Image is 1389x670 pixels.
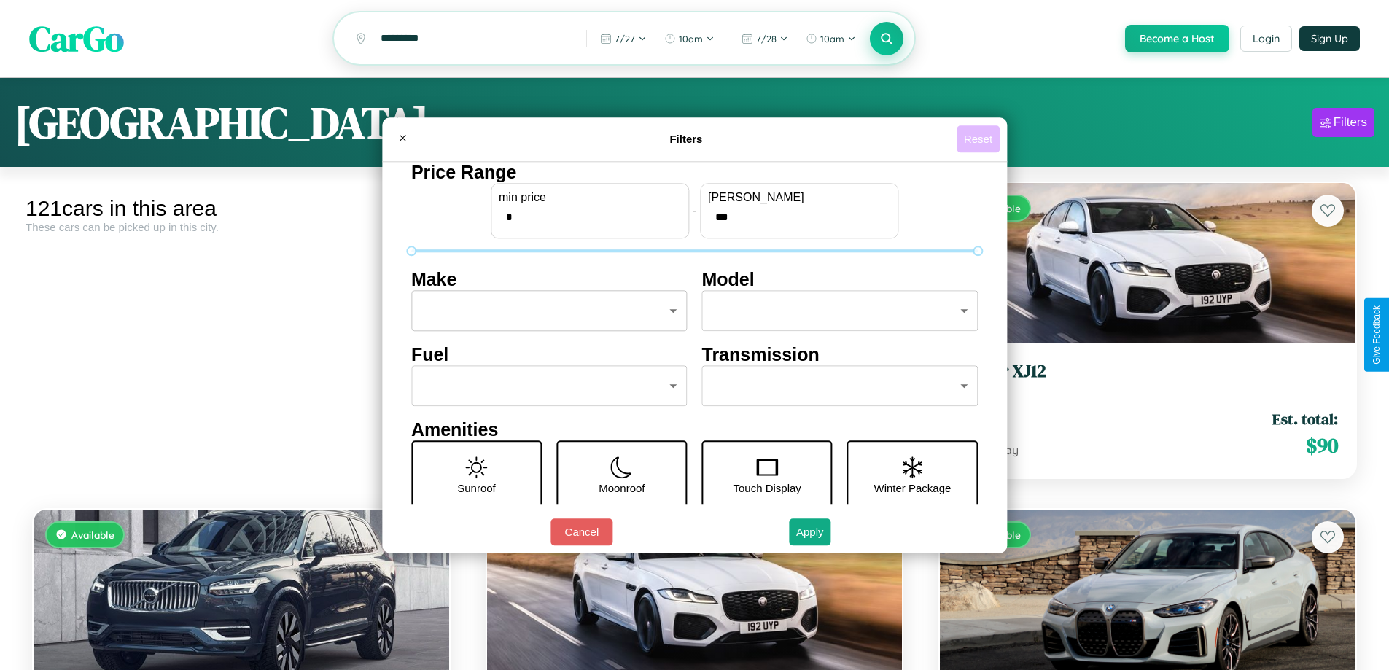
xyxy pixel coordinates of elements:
[1306,431,1338,460] span: $ 90
[702,344,978,365] h4: Transmission
[1240,26,1292,52] button: Login
[416,133,957,145] h4: Filters
[708,191,890,204] label: [PERSON_NAME]
[411,419,978,440] h4: Amenities
[615,33,635,44] span: 7 / 27
[756,33,777,44] span: 7 / 28
[499,191,681,204] label: min price
[71,529,114,541] span: Available
[957,361,1338,397] a: Jaguar XJ122014
[1272,408,1338,429] span: Est. total:
[1334,115,1367,130] div: Filters
[550,518,612,545] button: Cancel
[599,478,645,498] p: Moonroof
[26,196,457,221] div: 121 cars in this area
[702,269,978,290] h4: Model
[15,93,429,152] h1: [GEOGRAPHIC_DATA]
[789,518,831,545] button: Apply
[1372,305,1382,365] div: Give Feedback
[820,33,844,44] span: 10am
[29,15,124,63] span: CarGo
[679,33,703,44] span: 10am
[1125,25,1229,52] button: Become a Host
[593,27,654,50] button: 7/27
[874,478,952,498] p: Winter Package
[957,125,1000,152] button: Reset
[457,478,496,498] p: Sunroof
[957,361,1338,382] h3: Jaguar XJ12
[733,478,801,498] p: Touch Display
[1299,26,1360,51] button: Sign Up
[411,344,688,365] h4: Fuel
[411,162,978,183] h4: Price Range
[1312,108,1374,137] button: Filters
[693,200,696,220] p: -
[734,27,795,50] button: 7/28
[798,27,863,50] button: 10am
[26,221,457,233] div: These cars can be picked up in this city.
[411,269,688,290] h4: Make
[657,27,722,50] button: 10am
